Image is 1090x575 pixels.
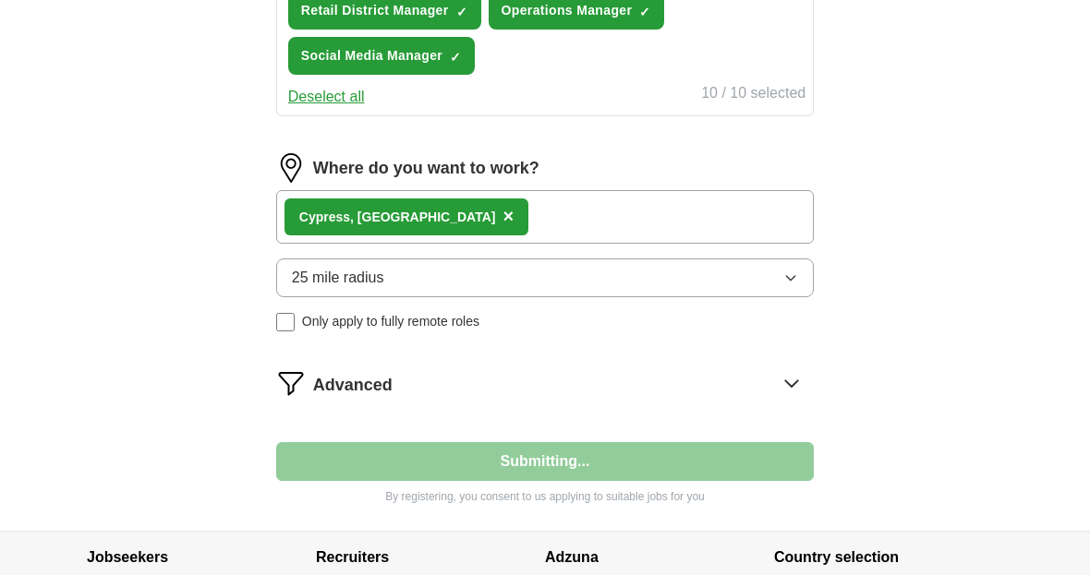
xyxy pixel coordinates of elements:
[503,203,514,231] button: ×
[301,46,442,66] span: Social Media Manager
[301,1,449,20] span: Retail District Manager
[450,50,461,65] span: ✓
[503,206,514,226] span: ×
[292,267,384,289] span: 25 mile radius
[502,1,633,20] span: Operations Manager
[276,153,306,183] img: location.png
[276,313,295,331] input: Only apply to fully remote roles
[313,156,539,181] label: Where do you want to work?
[276,368,306,398] img: filter
[276,488,814,505] p: By registering, you consent to us applying to suitable jobs for you
[701,82,805,108] div: 10 / 10 selected
[276,442,814,481] button: Submitting...
[456,5,467,19] span: ✓
[302,312,479,331] span: Only apply to fully remote roles
[288,86,365,108] button: Deselect all
[313,373,393,398] span: Advanced
[299,208,496,227] div: Cypress, [GEOGRAPHIC_DATA]
[288,37,475,75] button: Social Media Manager✓
[276,258,814,297] button: 25 mile radius
[639,5,650,19] span: ✓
